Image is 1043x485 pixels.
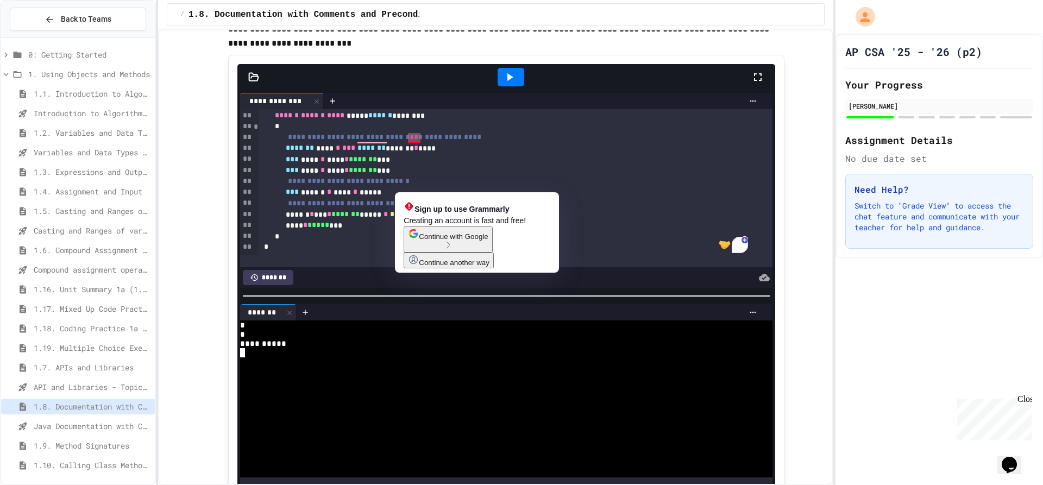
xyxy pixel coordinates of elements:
[845,133,1033,148] h2: Assignment Details
[34,459,150,471] span: 1.10. Calling Class Methods
[845,44,982,59] h1: AP CSA '25 - '26 (p2)
[34,225,150,236] span: Casting and Ranges of variables - Quiz
[34,401,150,412] span: 1.8. Documentation with Comments and Preconditions
[61,14,111,25] span: Back to Teams
[34,108,150,119] span: Introduction to Algorithms, Programming, and Compilers
[997,442,1032,474] iframe: chat widget
[844,4,878,29] div: My Account
[34,244,150,256] span: 1.6. Compound Assignment Operators
[34,323,150,334] span: 1.18. Coding Practice 1a (1.1-1.6)
[34,186,150,197] span: 1.4. Assignment and Input
[4,4,75,69] div: Chat with us now!Close
[28,49,150,60] span: 0: Getting Started
[34,284,150,295] span: 1.16. Unit Summary 1a (1.1-1.6)
[10,8,146,31] button: Back to Teams
[953,394,1032,440] iframe: chat widget
[34,166,150,178] span: 1.3. Expressions and Output [New]
[34,127,150,138] span: 1.2. Variables and Data Types
[854,200,1024,233] p: Switch to "Grade View" to access the chat feature and communicate with your teacher for help and ...
[34,205,150,217] span: 1.5. Casting and Ranges of Values
[849,101,1030,111] div: [PERSON_NAME]
[34,264,150,275] span: Compound assignment operators - Quiz
[845,152,1033,165] div: No due date set
[28,68,150,80] span: 1. Using Objects and Methods
[34,381,150,393] span: API and Libraries - Topic 1.7
[34,420,150,432] span: Java Documentation with Comments - Topic 1.8
[854,183,1024,196] h3: Need Help?
[34,362,150,373] span: 1.7. APIs and Libraries
[34,342,150,354] span: 1.19. Multiple Choice Exercises for Unit 1a (1.1-1.6)
[189,8,449,21] span: 1.8. Documentation with Comments and Preconditions
[259,10,757,254] div: To enrich screen reader interactions, please activate Accessibility in Grammarly extension settings
[34,147,150,158] span: Variables and Data Types - Quiz
[34,303,150,314] span: 1.17. Mixed Up Code Practice 1.1-1.6
[180,10,184,19] span: /
[845,77,1033,92] h2: Your Progress
[34,440,150,451] span: 1.9. Method Signatures
[34,88,150,99] span: 1.1. Introduction to Algorithms, Programming, and Compilers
